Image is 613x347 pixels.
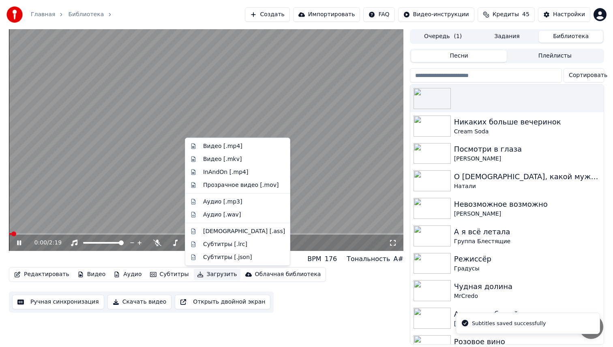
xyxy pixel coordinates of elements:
[454,308,600,320] div: А на море белый песок
[107,295,172,309] button: Скачать видео
[454,155,600,163] div: [PERSON_NAME]
[203,227,285,235] div: [DEMOGRAPHIC_DATA] [.ass]
[493,11,519,19] span: Кредиты
[203,240,247,248] div: Субтитры [.lrc]
[539,31,603,43] button: Библиотека
[475,31,539,43] button: Задания
[203,253,252,261] div: Субтитры [.json]
[454,171,600,182] div: О [DEMOGRAPHIC_DATA], какой мужчина!
[175,295,270,309] button: Открыть двойной экран
[307,254,321,264] div: BPM
[472,319,546,328] div: Subtitles saved successfully
[553,11,585,19] div: Настройки
[325,254,337,264] div: 176
[454,210,600,218] div: [PERSON_NAME]
[74,269,109,280] button: Видео
[31,11,55,19] a: Главная
[245,7,289,22] button: Создать
[11,269,73,280] button: Редактировать
[454,265,600,273] div: Градусы
[454,238,600,246] div: Группа Блестящие
[411,50,507,62] button: Песни
[68,11,104,19] a: Библиотека
[454,32,462,41] span: ( 1 )
[398,7,474,22] button: Видео-инструкции
[454,144,600,155] div: Посмотри в глаза
[454,253,600,265] div: Режиссёр
[454,116,600,128] div: Никаких больше вечеринок
[12,295,104,309] button: Ручная синхронизация
[203,210,241,218] div: Аудио [.wav]
[454,320,600,328] div: [PERSON_NAME]
[203,168,249,176] div: InAndOn [.mp4]
[6,6,23,23] img: youka
[34,239,47,247] span: 0:00
[393,254,403,264] div: A#
[411,31,475,43] button: Очередь
[203,181,279,189] div: Прозрачное видео [.mov]
[293,7,360,22] button: Импортировать
[522,11,529,19] span: 45
[363,7,394,22] button: FAQ
[454,226,600,238] div: А я всё летала
[49,239,62,247] span: 2:19
[31,11,117,19] nav: breadcrumb
[454,292,600,300] div: MrCredo
[203,155,242,163] div: Видео [.mkv]
[34,239,54,247] div: /
[507,50,603,62] button: Плейлисты
[454,281,600,292] div: Чудная долина
[203,197,242,206] div: Аудио [.mp3]
[454,128,600,136] div: Cream Soda
[194,269,240,280] button: Загрузить
[454,199,600,210] div: Невозможное возможно
[569,71,607,79] span: Сортировать
[203,142,242,150] div: Видео [.mp4]
[538,7,590,22] button: Настройки
[255,270,321,278] div: Облачная библиотека
[478,7,535,22] button: Кредиты45
[454,182,600,191] div: Натали
[110,269,145,280] button: Аудио
[347,254,390,264] div: Тональность
[147,269,192,280] button: Субтитры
